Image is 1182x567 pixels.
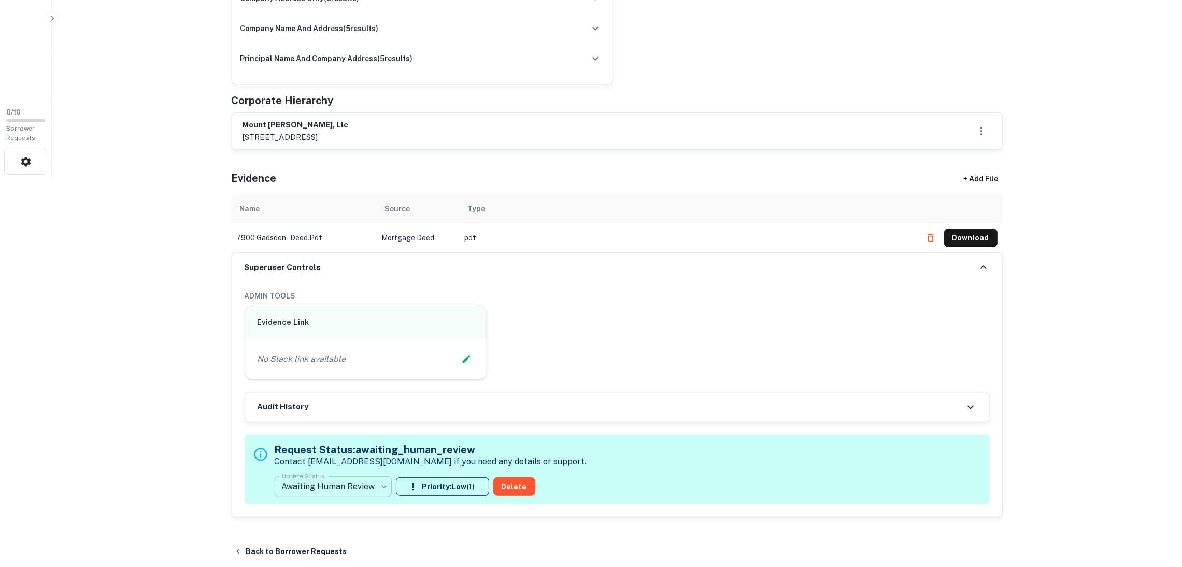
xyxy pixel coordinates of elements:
iframe: Chat Widget [1130,484,1182,534]
h6: Superuser Controls [245,262,321,274]
div: Source [385,203,410,215]
div: Awaiting Human Review [275,472,392,501]
button: Delete [493,477,535,496]
button: Delete file [921,230,940,246]
label: Update Status [282,472,325,480]
span: 0 / 10 [6,108,21,116]
h5: Request Status: awaiting_human_review [275,442,587,458]
h5: Evidence [232,171,277,186]
td: pdf [460,223,916,252]
th: Name [232,194,377,223]
button: Edit Slack Link [459,351,474,367]
h6: Evidence Link [258,317,475,329]
h6: company name and address ( 5 results) [240,23,379,34]
h6: principal name and company address ( 5 results) [240,53,413,64]
button: Download [944,229,998,247]
div: + Add File [945,169,1017,188]
p: Contact [EMAIL_ADDRESS][DOMAIN_NAME] if you need any details or support. [275,456,587,468]
p: [STREET_ADDRESS] [243,131,349,144]
td: Mortgage Deed [377,223,460,252]
h6: ADMIN TOOLS [245,290,990,302]
h6: mount [PERSON_NAME], llc [243,119,349,131]
div: Name [240,203,260,215]
th: Type [460,194,916,223]
div: scrollable content [232,194,1003,252]
h5: Corporate Hierarchy [232,93,334,108]
h6: Audit History [258,401,309,413]
th: Source [377,194,460,223]
td: 7900 gadsden - deed.pdf [232,223,377,252]
p: No Slack link available [258,353,346,365]
button: Back to Borrower Requests [230,542,351,561]
div: Type [468,203,486,215]
button: Priority:Low(1) [396,477,489,496]
span: Borrower Requests [6,125,35,141]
